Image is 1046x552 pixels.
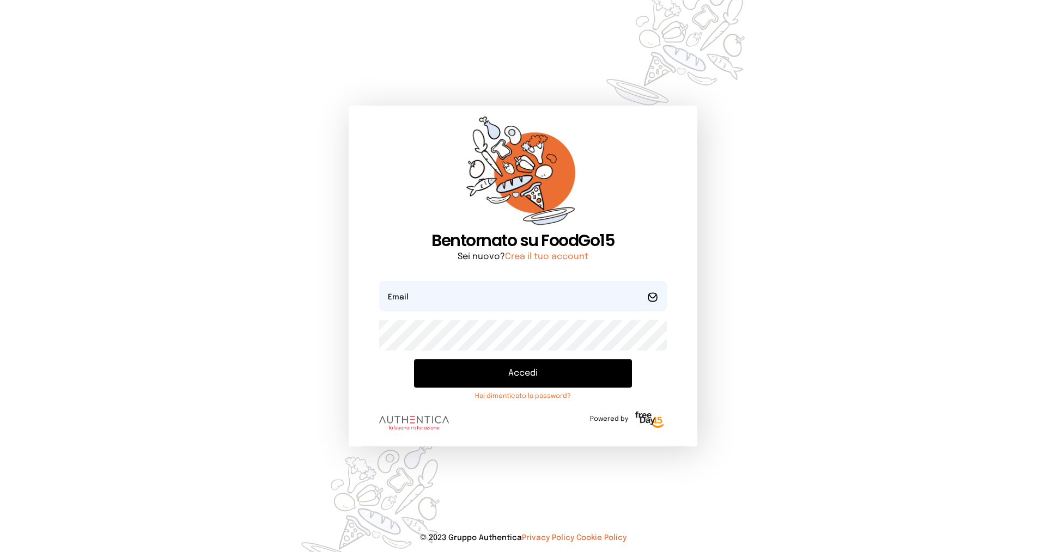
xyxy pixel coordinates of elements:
[522,534,574,542] a: Privacy Policy
[379,416,449,430] img: logo.8f33a47.png
[466,116,580,231] img: sticker-orange.65babaf.png
[414,359,632,388] button: Accedi
[414,392,632,401] a: Hai dimenticato la password?
[576,534,627,542] a: Cookie Policy
[379,231,667,250] h1: Bentornato su FoodGo15
[633,409,667,431] img: logo-freeday.3e08031.png
[379,250,667,263] p: Sei nuovo?
[590,415,628,424] span: Powered by
[505,252,588,261] a: Crea il tuo account
[17,532,1029,543] p: © 2023 Gruppo Authentica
